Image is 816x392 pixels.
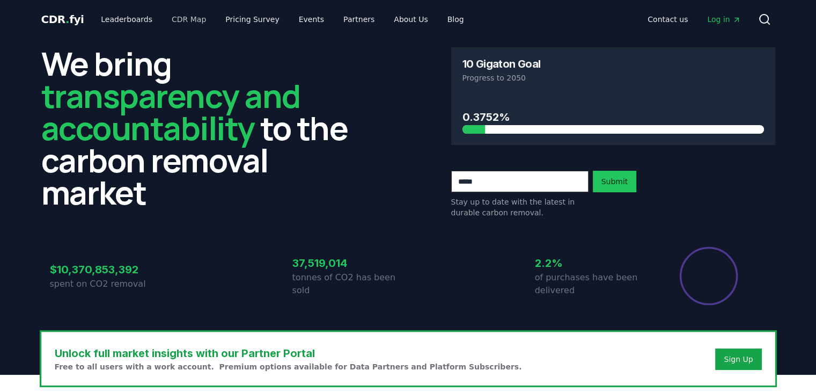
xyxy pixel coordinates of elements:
nav: Main [92,10,472,29]
button: Sign Up [715,349,761,370]
span: Log in [707,14,740,25]
h3: $10,370,853,392 [50,262,166,278]
span: transparency and accountability [41,74,300,150]
a: Sign Up [724,354,753,365]
a: CDR Map [163,10,215,29]
span: . [65,13,69,26]
button: Submit [593,171,637,192]
h2: We bring to the carbon removal market [41,47,365,208]
span: CDR fyi [41,13,84,26]
p: Progress to 2050 [462,72,764,83]
nav: Main [639,10,749,29]
a: About Us [385,10,436,29]
p: of purchases have been delivered [535,271,651,297]
a: Leaderboards [92,10,161,29]
h3: 0.3752% [462,109,764,125]
p: spent on CO2 removal [50,278,166,291]
h3: Unlock full market insights with our Partner Portal [55,345,522,361]
div: Percentage of sales delivered [679,246,739,306]
p: Stay up to date with the latest in durable carbon removal. [451,197,589,218]
a: CDR.fyi [41,12,84,27]
a: Events [290,10,333,29]
a: Pricing Survey [217,10,288,29]
h3: 2.2% [535,255,651,271]
a: Partners [335,10,383,29]
h3: 37,519,014 [292,255,408,271]
a: Blog [439,10,473,29]
a: Contact us [639,10,696,29]
p: tonnes of CO2 has been sold [292,271,408,297]
p: Free to all users with a work account. Premium options available for Data Partners and Platform S... [55,361,522,372]
a: Log in [699,10,749,29]
h3: 10 Gigaton Goal [462,59,541,69]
